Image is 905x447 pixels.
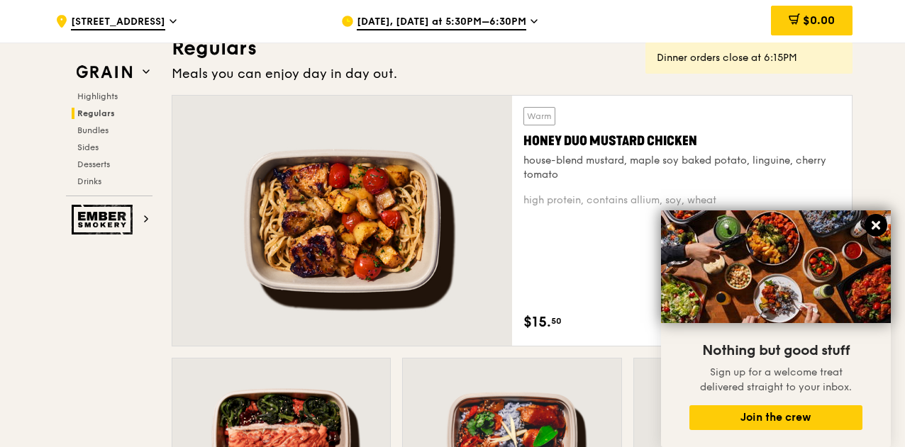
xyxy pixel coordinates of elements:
span: Drinks [77,176,101,186]
span: $15. [523,312,551,333]
div: Meals you can enjoy day in day out. [172,64,853,84]
div: house-blend mustard, maple soy baked potato, linguine, cherry tomato [523,154,840,182]
h3: Regulars [172,35,853,61]
span: Sign up for a welcome treat delivered straight to your inbox. [700,366,852,393]
button: Close [865,214,887,237]
button: Join the crew [689,405,862,430]
span: Nothing but good stuff [702,342,850,359]
span: [DATE], [DATE] at 5:30PM–6:30PM [357,15,526,30]
div: Honey Duo Mustard Chicken [523,131,840,151]
img: Grain web logo [72,60,137,85]
span: Highlights [77,91,118,101]
span: Desserts [77,159,110,169]
span: $0.00 [803,13,835,27]
span: Sides [77,142,99,152]
span: Regulars [77,108,115,118]
img: Ember Smokery web logo [72,205,137,234]
div: Warm [523,107,555,125]
img: DSC07876-Edit02-Large.jpeg [661,210,891,323]
div: Dinner orders close at 6:15PM [657,51,841,65]
span: 50 [551,315,562,327]
span: Bundles [77,125,109,135]
span: [STREET_ADDRESS] [71,15,165,30]
div: high protein, contains allium, soy, wheat [523,193,840,208]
